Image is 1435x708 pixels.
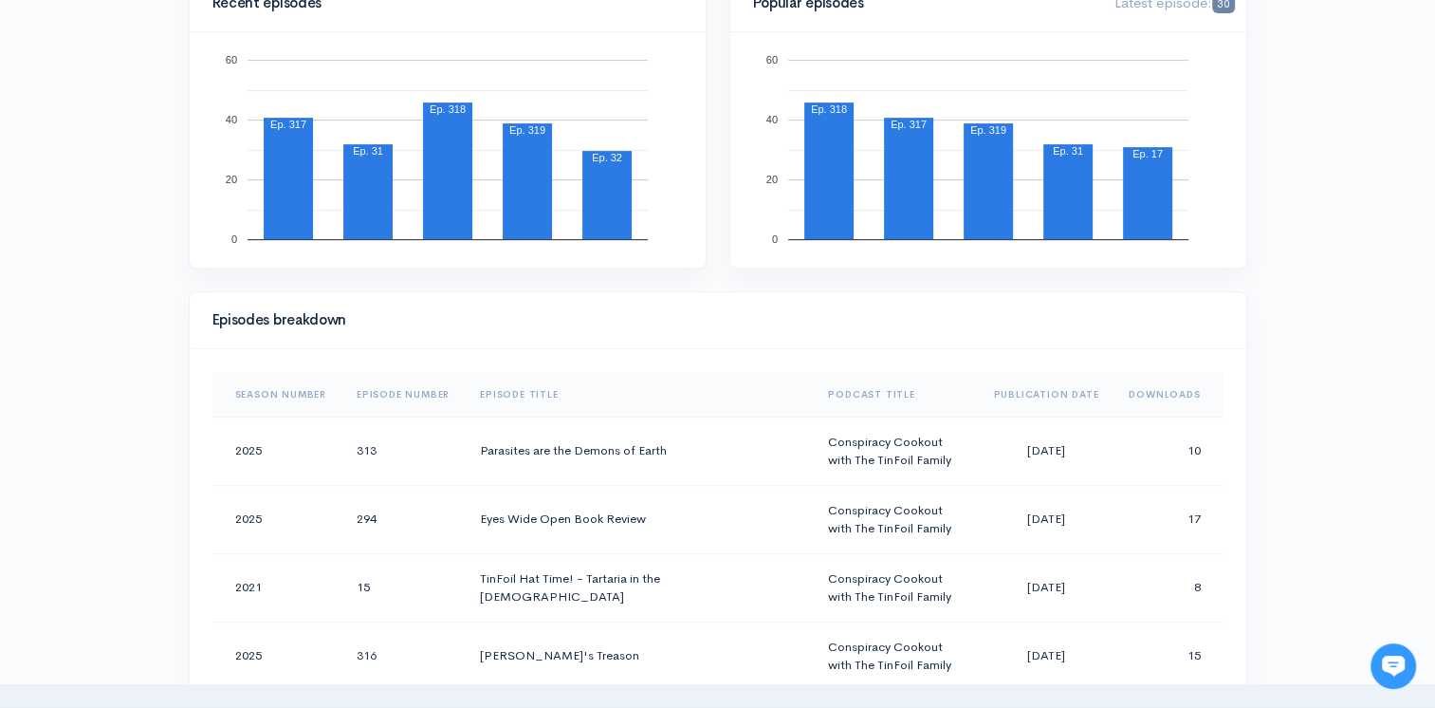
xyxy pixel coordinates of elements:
text: Ep. 17 [1132,148,1163,159]
svg: A chart. [753,55,1223,245]
text: Ep. 31 [1053,145,1083,157]
text: 40 [225,114,236,125]
td: Parasites are the Demons of Earth [465,417,813,485]
svg: A chart. [212,55,683,245]
td: 294 [341,485,465,553]
td: 2025 [212,417,341,485]
td: 313 [341,417,465,485]
text: 40 [765,114,777,125]
text: 0 [230,233,236,245]
text: Ep. 317 [891,119,927,130]
text: Ep. 32 [592,152,622,163]
td: Conspiracy Cookout with The TinFoil Family [813,622,978,690]
th: Sort column [813,372,978,418]
text: Ep. 318 [430,103,466,115]
td: 2025 [212,622,341,690]
text: 20 [765,174,777,185]
h2: Just let us know if you need anything and we'll be happy to help! 🙂 [28,126,351,217]
p: Find an answer quickly [26,326,354,348]
td: 10 [1113,417,1223,485]
td: 316 [341,622,465,690]
td: Conspiracy Cookout with The TinFoil Family [813,485,978,553]
text: 20 [225,174,236,185]
td: Eyes Wide Open Book Review [465,485,813,553]
th: Sort column [341,372,465,418]
td: [DATE] [978,553,1113,622]
input: Search articles [55,357,339,395]
button: New conversation [29,252,350,289]
td: [PERSON_NAME]'s Treason [465,622,813,690]
text: Ep. 319 [509,124,545,136]
th: Sort column [465,372,813,418]
th: Sort column [978,372,1113,418]
text: Ep. 319 [970,124,1006,136]
h4: Episodes breakdown [212,312,1212,328]
td: [DATE] [978,485,1113,553]
td: Conspiracy Cookout with The TinFoil Family [813,417,978,485]
td: 17 [1113,485,1223,553]
text: 0 [771,233,777,245]
th: Sort column [212,372,341,418]
td: TinFoil Hat Time! - Tartaria in the [DEMOGRAPHIC_DATA] [465,553,813,622]
td: 15 [341,553,465,622]
td: Conspiracy Cookout with The TinFoil Family [813,553,978,622]
text: Ep. 318 [811,103,847,115]
h1: Hi 👋 [28,92,351,122]
td: 2021 [212,553,341,622]
td: 8 [1113,553,1223,622]
iframe: gist-messenger-bubble-iframe [1371,643,1416,689]
text: 60 [225,54,236,65]
td: 2025 [212,485,341,553]
td: [DATE] [978,417,1113,485]
th: Sort column [1113,372,1223,418]
td: [DATE] [978,622,1113,690]
text: Ep. 317 [270,119,306,130]
span: New conversation [122,263,228,278]
td: 15 [1113,622,1223,690]
text: Ep. 31 [353,145,383,157]
text: 60 [765,54,777,65]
